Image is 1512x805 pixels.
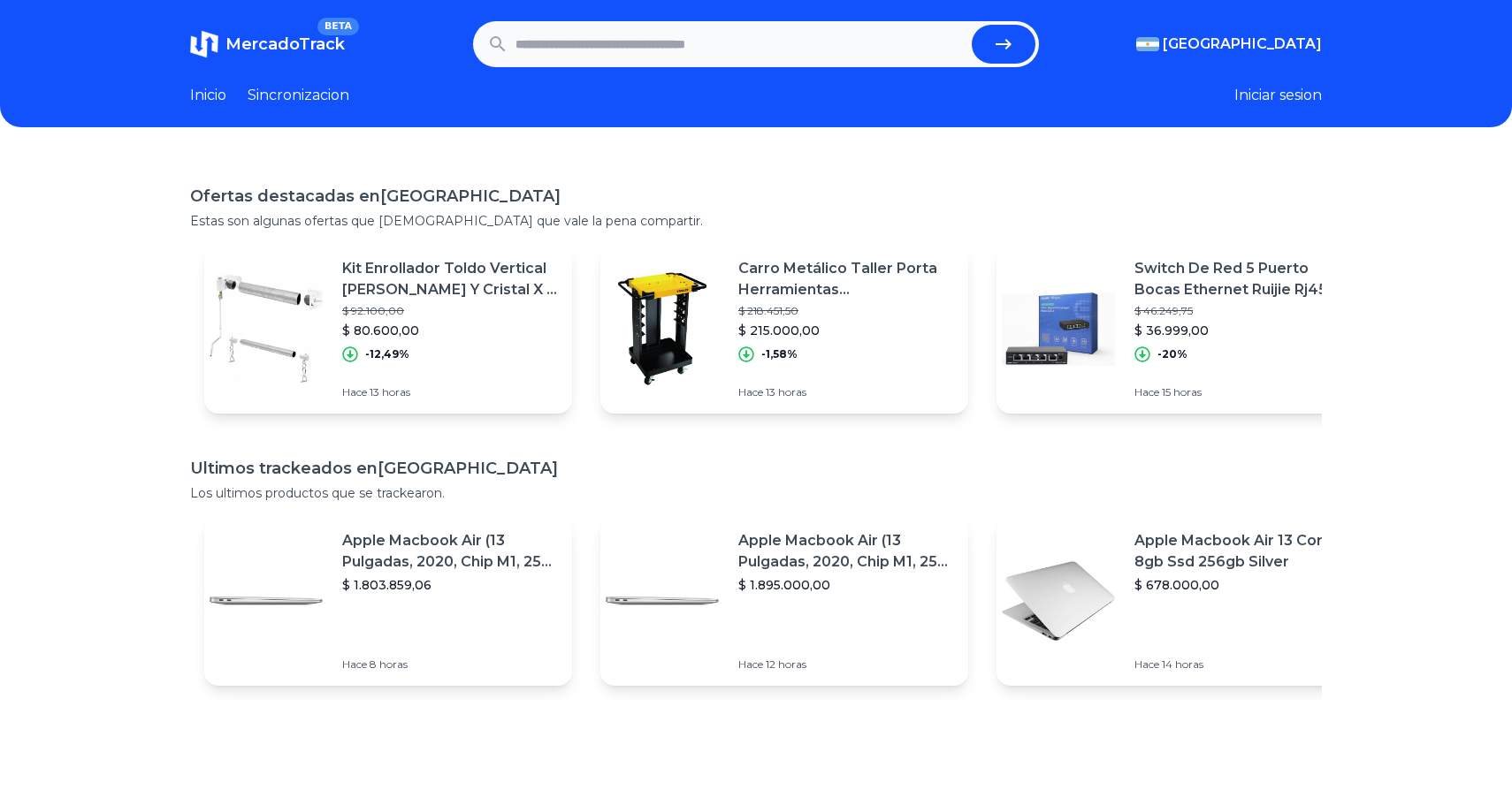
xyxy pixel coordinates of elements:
[1136,34,1322,55] button: [GEOGRAPHIC_DATA]
[342,304,558,318] p: $ 92.100,00
[600,539,724,663] img: Featured image
[204,267,328,391] img: Featured image
[1134,322,1350,339] p: $ 36.999,00
[600,267,724,391] img: Featured image
[342,258,558,300] p: Kit Enrollador Toldo Vertical [PERSON_NAME] Y Cristal X 2 Mts
[600,244,968,414] a: Featured imageCarro Metálico Taller Porta Herramientas [PERSON_NAME] Transmodule$ 218.451,50$ 215...
[204,516,572,686] a: Featured imageApple Macbook Air (13 Pulgadas, 2020, Chip M1, 256 Gb De Ssd, 8 Gb De Ram) - Plata$...
[1157,347,1187,361] p: -20%
[738,576,954,594] p: $ 1.895.000,00
[190,456,1322,481] h1: Ultimos trackeados en [GEOGRAPHIC_DATA]
[738,322,954,339] p: $ 215.000,00
[1134,657,1350,672] p: Hace 14 horas
[342,385,558,399] p: Hace 13 horas
[738,258,954,300] p: Carro Metálico Taller Porta Herramientas [PERSON_NAME] Transmodule
[738,530,954,573] p: Apple Macbook Air (13 Pulgadas, 2020, Chip M1, 256 Gb De Ssd, 8 Gb De Ram) - Plata
[190,184,1322,209] h1: Ofertas destacadas en [GEOGRAPHIC_DATA]
[997,244,1364,414] a: Featured imageSwitch De Red 5 Puerto Bocas Ethernet Ruijie Rj45 1000 Mbps$ 46.249,75$ 36.999,00-2...
[738,385,954,399] p: Hace 13 horas
[1134,530,1350,573] p: Apple Macbook Air 13 Core I5 8gb Ssd 256gb Silver
[738,304,954,318] p: $ 218.451,50
[190,212,1322,230] p: Estas son algunas ofertas que [DEMOGRAPHIC_DATA] que vale la pena compartir.
[1134,258,1350,300] p: Switch De Red 5 Puerto Bocas Ethernet Ruijie Rj45 1000 Mbps
[317,18,359,35] span: BETA
[761,347,798,361] p: -1,58%
[342,657,558,672] p: Hace 8 horas
[204,244,572,414] a: Featured imageKit Enrollador Toldo Vertical [PERSON_NAME] Y Cristal X 2 Mts$ 92.100,00$ 80.600,00...
[204,539,328,663] img: Featured image
[225,34,345,54] span: MercadoTrack
[997,267,1120,391] img: Featured image
[1136,37,1159,51] img: Argentina
[190,484,1322,502] p: Los ultimos productos que se trackearon.
[342,576,558,594] p: $ 1.803.859,06
[342,530,558,573] p: Apple Macbook Air (13 Pulgadas, 2020, Chip M1, 256 Gb De Ssd, 8 Gb De Ram) - Plata
[365,347,409,361] p: -12,49%
[738,657,954,672] p: Hace 12 horas
[1134,304,1350,318] p: $ 46.249,75
[600,516,968,686] a: Featured imageApple Macbook Air (13 Pulgadas, 2020, Chip M1, 256 Gb De Ssd, 8 Gb De Ram) - Plata$...
[997,539,1120,663] img: Featured image
[342,322,558,339] p: $ 80.600,00
[190,30,218,58] img: MercadoTrack
[1234,85,1322,106] button: Iniciar sesion
[190,30,345,58] a: MercadoTrackBETA
[1134,576,1350,594] p: $ 678.000,00
[1163,34,1322,55] span: [GEOGRAPHIC_DATA]
[997,516,1364,686] a: Featured imageApple Macbook Air 13 Core I5 8gb Ssd 256gb Silver$ 678.000,00Hace 14 horas
[1134,385,1350,399] p: Hace 15 horas
[248,85,349,106] a: Sincronizacion
[190,85,226,106] a: Inicio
